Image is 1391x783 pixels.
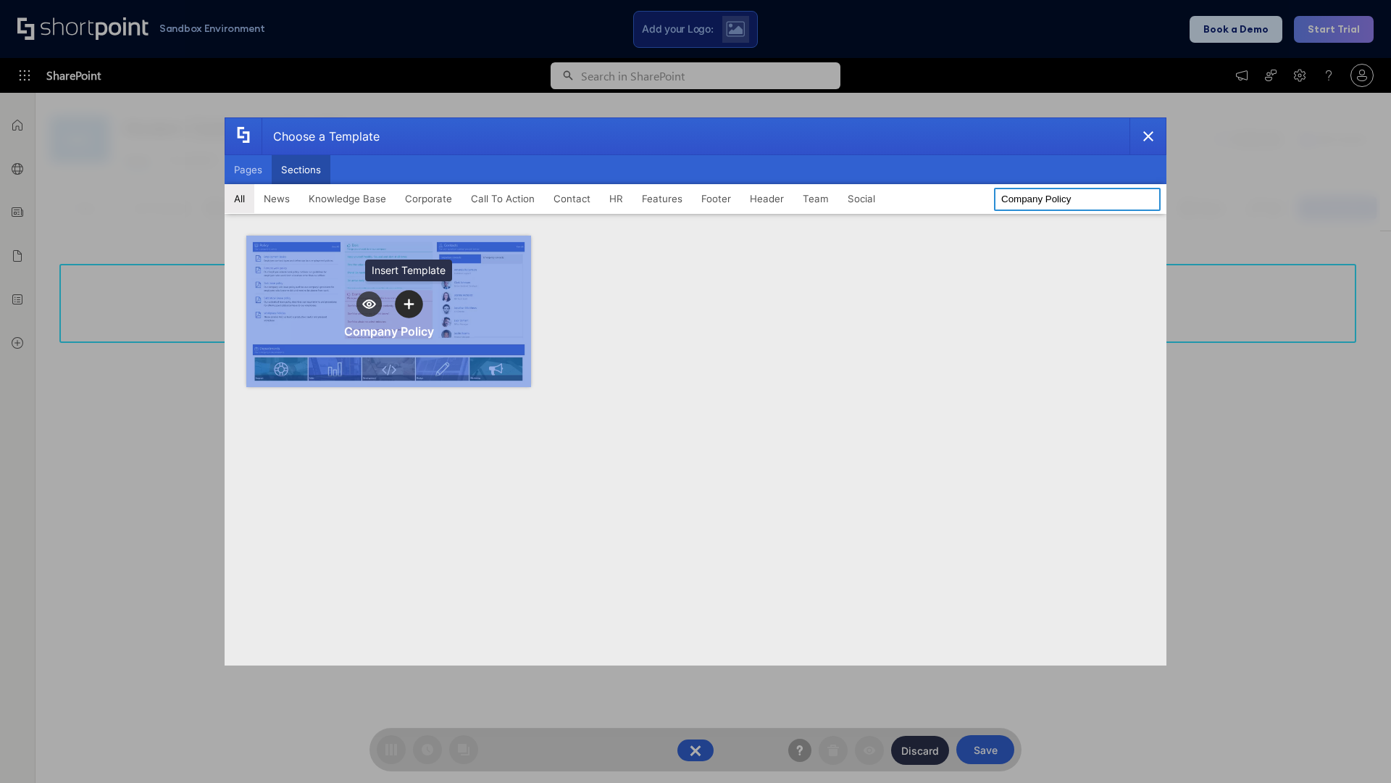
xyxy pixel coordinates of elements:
[461,184,544,213] button: Call To Action
[544,184,600,213] button: Contact
[838,184,885,213] button: Social
[740,184,793,213] button: Header
[793,184,838,213] button: Team
[299,184,396,213] button: Knowledge Base
[254,184,299,213] button: News
[272,155,330,184] button: Sections
[600,184,632,213] button: HR
[344,324,434,339] div: Company Policy
[632,184,692,213] button: Features
[225,155,272,184] button: Pages
[692,184,740,213] button: Footer
[994,188,1161,211] input: Search
[262,118,380,154] div: Choose a Template
[1130,615,1391,783] iframe: Chat Widget
[225,117,1166,666] div: template selector
[225,184,254,213] button: All
[396,184,461,213] button: Corporate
